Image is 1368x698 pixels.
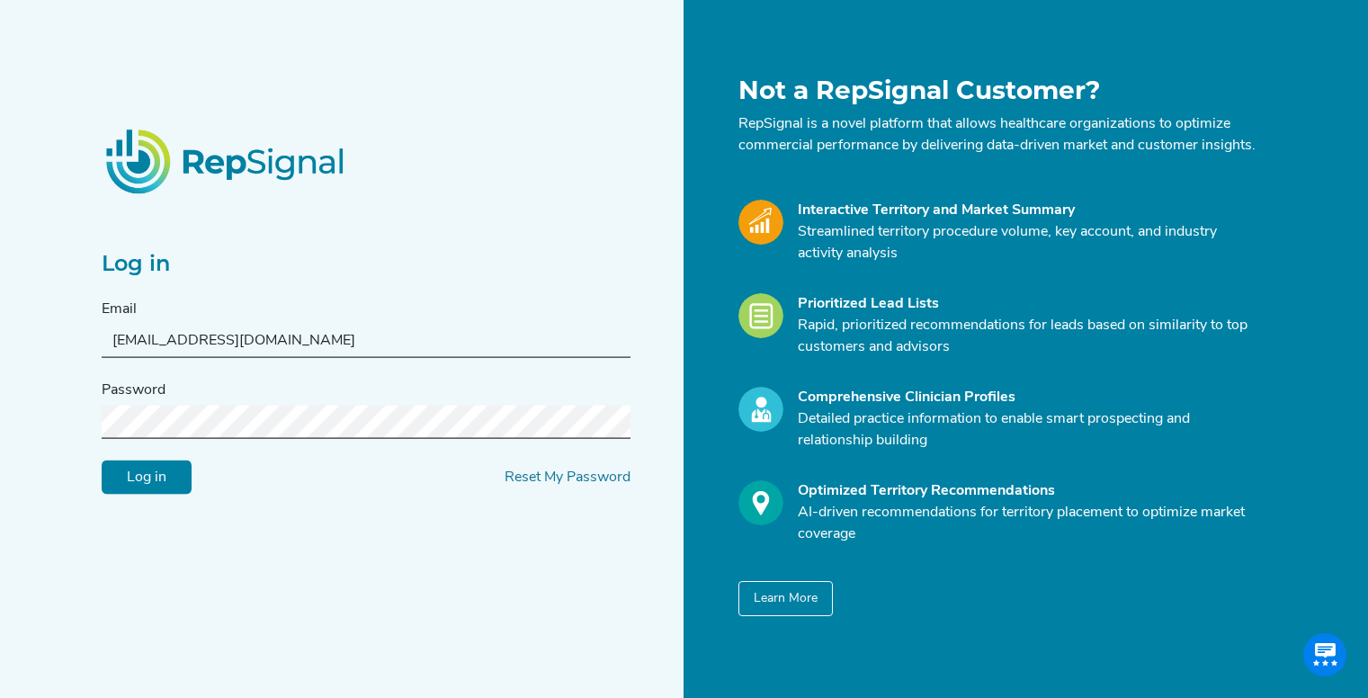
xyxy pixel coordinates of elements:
[102,251,630,277] h2: Log in
[798,315,1256,358] p: Rapid, prioritized recommendations for leads based on similarity to top customers and advisors
[505,470,630,485] a: Reset My Password
[798,221,1256,264] p: Streamlined territory procedure volume, key account, and industry activity analysis
[798,502,1256,545] p: AI-driven recommendations for territory placement to optimize market coverage
[738,113,1256,157] p: RepSignal is a novel platform that allows healthcare organizations to optimize commercial perform...
[102,299,137,320] label: Email
[84,107,370,215] img: RepSignalLogo.20539ed3.png
[798,387,1256,408] div: Comprehensive Clinician Profiles
[738,480,783,525] img: Optimize_Icon.261f85db.svg
[738,76,1256,106] h1: Not a RepSignal Customer?
[798,408,1256,452] p: Detailed practice information to enable smart prospecting and relationship building
[738,387,783,432] img: Profile_Icon.739e2aba.svg
[102,380,165,401] label: Password
[798,293,1256,315] div: Prioritized Lead Lists
[798,480,1256,502] div: Optimized Territory Recommendations
[102,461,192,495] input: Log in
[798,200,1256,221] div: Interactive Territory and Market Summary
[738,581,833,616] button: Learn More
[738,293,783,338] img: Leads_Icon.28e8c528.svg
[738,200,783,245] img: Market_Icon.a700a4ad.svg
